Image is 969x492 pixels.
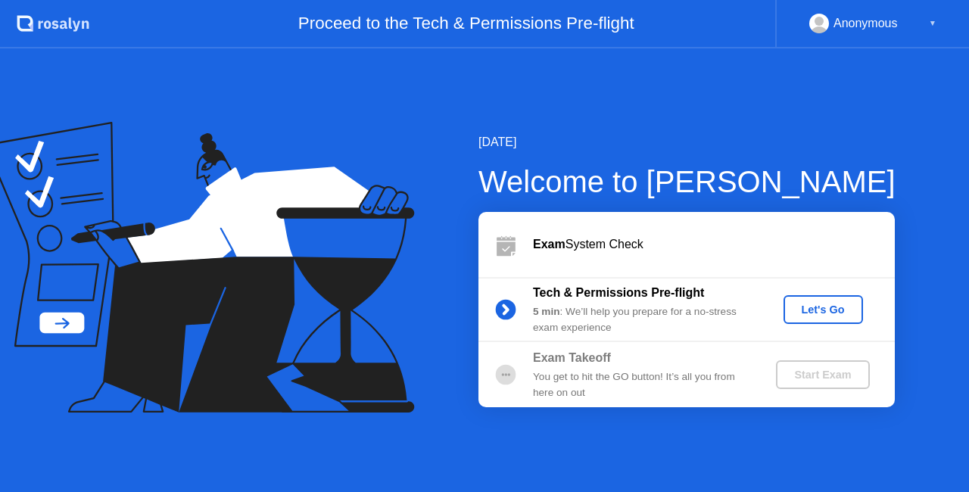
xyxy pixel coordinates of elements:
div: ▼ [929,14,936,33]
b: 5 min [533,306,560,317]
div: [DATE] [478,133,896,151]
button: Let's Go [784,295,863,324]
b: Exam Takeoff [533,351,611,364]
b: Exam [533,238,566,251]
button: Start Exam [776,360,869,389]
div: : We’ll help you prepare for a no-stress exam experience [533,304,751,335]
div: System Check [533,235,895,254]
div: Welcome to [PERSON_NAME] [478,159,896,204]
div: You get to hit the GO button! It’s all you from here on out [533,369,751,400]
b: Tech & Permissions Pre-flight [533,286,704,299]
div: Start Exam [782,369,863,381]
div: Anonymous [833,14,898,33]
div: Let's Go [790,304,857,316]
